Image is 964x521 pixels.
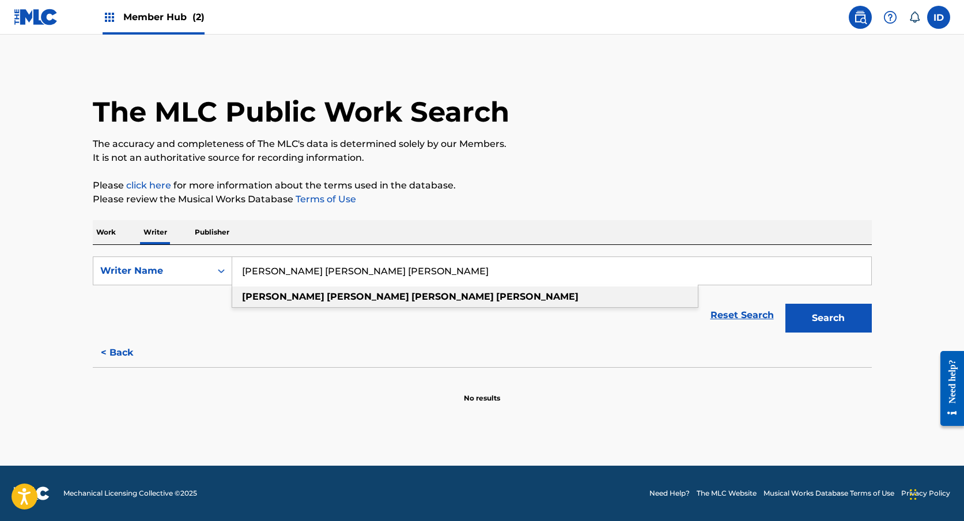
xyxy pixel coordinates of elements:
[93,192,872,206] p: Please review the Musical Works Database
[93,256,872,338] form: Search Form
[906,466,964,521] iframe: Chat Widget
[14,486,50,500] img: logo
[327,291,409,302] strong: [PERSON_NAME]
[849,6,872,29] a: Public Search
[697,488,757,499] a: The MLC Website
[93,95,509,129] h1: The MLC Public Work Search
[879,6,902,29] div: Help
[705,303,780,328] a: Reset Search
[293,194,356,205] a: Terms of Use
[100,264,204,278] div: Writer Name
[103,10,116,24] img: Top Rightsholders
[126,180,171,191] a: click here
[93,151,872,165] p: It is not an authoritative source for recording information.
[63,488,197,499] span: Mechanical Licensing Collective © 2025
[901,488,950,499] a: Privacy Policy
[853,10,867,24] img: search
[883,10,897,24] img: help
[909,12,920,23] div: Notifications
[910,477,917,512] div: Drag
[464,379,500,403] p: No results
[411,291,494,302] strong: [PERSON_NAME]
[93,220,119,244] p: Work
[785,304,872,333] button: Search
[649,488,690,499] a: Need Help?
[93,338,162,367] button: < Back
[192,12,205,22] span: (2)
[932,342,964,435] iframe: Resource Center
[123,10,205,24] span: Member Hub
[140,220,171,244] p: Writer
[496,291,579,302] strong: [PERSON_NAME]
[763,488,894,499] a: Musical Works Database Terms of Use
[927,6,950,29] div: User Menu
[93,137,872,151] p: The accuracy and completeness of The MLC's data is determined solely by our Members.
[191,220,233,244] p: Publisher
[93,179,872,192] p: Please for more information about the terms used in the database.
[242,291,324,302] strong: [PERSON_NAME]
[14,9,58,25] img: MLC Logo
